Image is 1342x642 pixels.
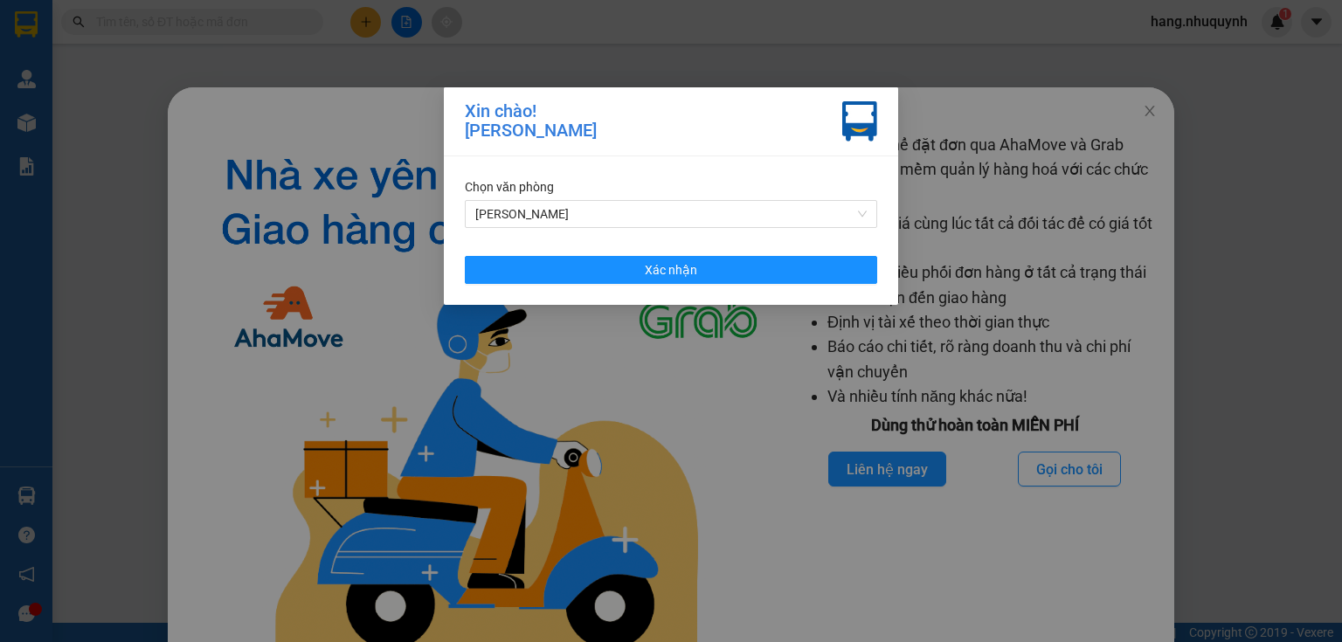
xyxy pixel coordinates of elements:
div: Chọn văn phòng [465,177,877,197]
span: Phan Rang [475,201,867,227]
span: Xác nhận [645,260,697,280]
button: Xác nhận [465,256,877,284]
div: Xin chào! [PERSON_NAME] [465,101,597,142]
img: vxr-icon [842,101,877,142]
